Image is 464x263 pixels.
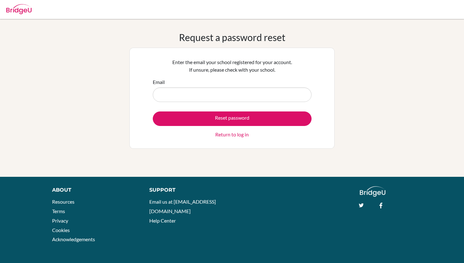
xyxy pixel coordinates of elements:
[153,58,312,74] p: Enter the email your school registered for your account. If unsure, please check with your school.
[153,111,312,126] button: Reset password
[360,186,385,197] img: logo_white@2x-f4f0deed5e89b7ecb1c2cc34c3e3d731f90f0f143d5ea2071677605dd97b5244.png
[215,131,249,138] a: Return to log in
[179,32,285,43] h1: Request a password reset
[149,186,226,194] div: Support
[52,186,135,194] div: About
[153,78,165,86] label: Email
[52,208,65,214] a: Terms
[52,199,74,205] a: Resources
[52,236,95,242] a: Acknowledgements
[52,218,68,224] a: Privacy
[149,218,176,224] a: Help Center
[6,4,32,14] img: Bridge-U
[52,227,70,233] a: Cookies
[149,199,216,214] a: Email us at [EMAIL_ADDRESS][DOMAIN_NAME]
